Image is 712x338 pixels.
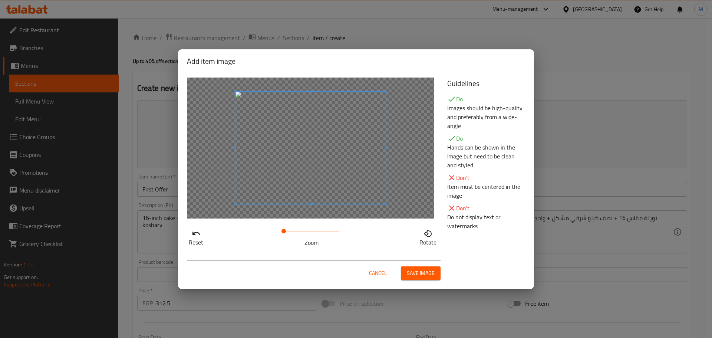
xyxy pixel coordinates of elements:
[284,238,339,247] p: Zoom
[447,182,525,200] p: Item must be centered in the image
[407,269,435,278] span: Save image
[366,266,390,280] button: Cancel
[447,213,525,230] p: Do not display text or watermarks
[447,143,525,170] p: Hands can be shown in the image but need to be clean and styled
[447,173,525,182] p: Don't
[447,204,525,213] p: Don't
[369,269,387,278] span: Cancel
[187,55,525,67] h2: Add item image
[447,134,525,143] p: Do
[187,227,205,246] button: Reset
[401,266,441,280] button: Save image
[419,238,436,247] p: Rotate
[447,104,525,130] p: Images should be high-quality and preferably from a wide-angle
[447,95,525,104] p: Do
[189,238,203,247] p: Reset
[418,227,438,246] button: Rotate
[447,78,525,89] h5: Guidelines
